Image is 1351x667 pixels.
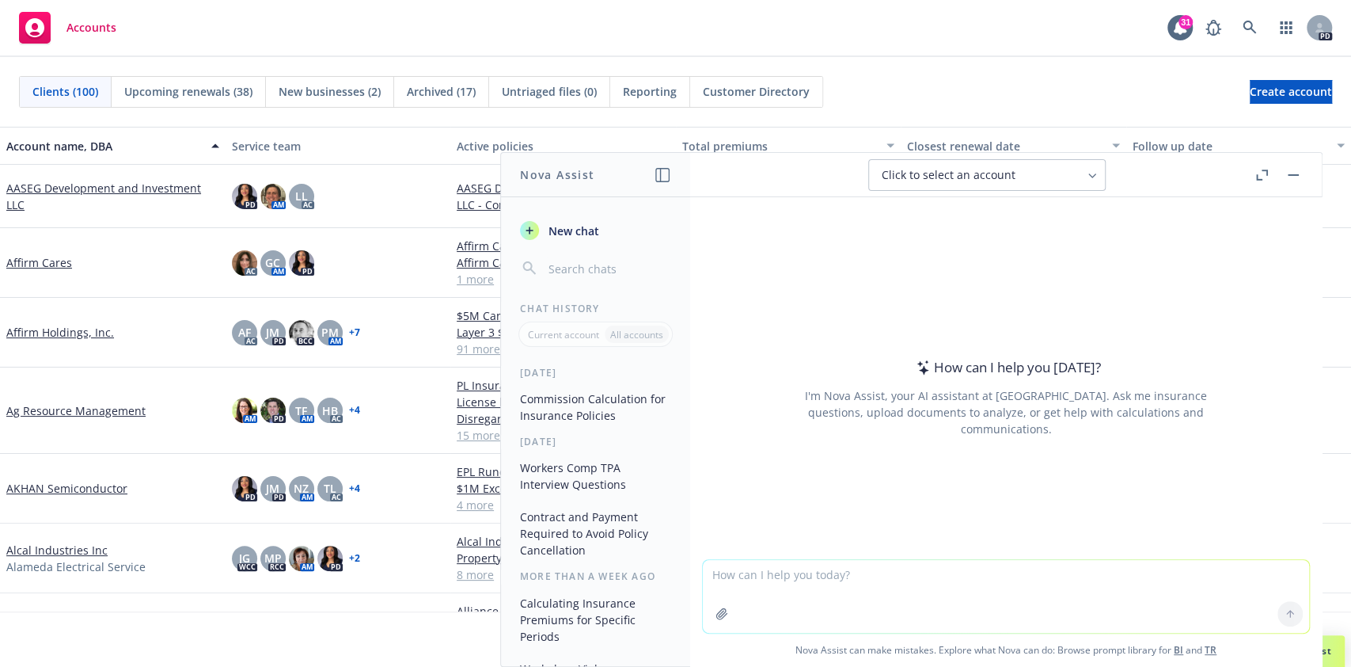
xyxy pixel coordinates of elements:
button: Service team [226,127,451,165]
a: Create account [1250,80,1332,104]
img: photo [232,184,257,209]
div: Chat History [501,302,690,315]
div: I'm Nova Assist, your AI assistant at [GEOGRAPHIC_DATA]. Ask me insurance questions, upload docum... [784,387,1228,437]
h1: Nova Assist [520,166,594,183]
a: Search [1234,12,1266,44]
a: EPL Runoff [457,463,670,480]
a: $1M Excess $10M Side A [457,480,670,497]
a: Layer 3 $5M xs $15M EPL [457,324,670,341]
span: JM [266,480,279,497]
span: JM [266,324,279,341]
a: Alcal Industries Inc [6,542,108,558]
div: Follow up date [1133,138,1328,154]
span: GC [265,254,280,271]
a: + 2 [349,554,360,563]
button: Closest renewal date [901,127,1126,165]
a: AASEG Development and Investment LLC [6,180,219,213]
a: Alliance for Safety and Justice - Excess Liability [457,603,670,636]
a: + 7 [349,328,360,337]
span: TF [295,402,307,419]
a: 15 more [457,427,670,444]
span: Upcoming renewals (38) [124,83,252,100]
div: Total premiums [682,138,878,154]
a: $5M Canada D&O [457,307,670,324]
img: photo [317,546,343,571]
div: [DATE] [501,366,690,379]
img: photo [260,398,286,423]
span: Click to select an account [882,167,1015,183]
img: photo [289,250,314,276]
div: Account name, DBA [6,138,202,154]
a: License bond | Duplicate Entry Disregard [457,394,670,427]
div: More than a week ago [501,570,690,583]
button: New chat [514,216,677,245]
span: PM [321,324,339,341]
span: Reporting [623,83,677,100]
a: + 4 [349,484,360,494]
img: photo [289,320,314,345]
div: Service team [232,138,445,154]
span: Nova Assist can make mistakes. Explore what Nova can do: Browse prompt library for and [696,634,1315,666]
span: LL [295,188,308,204]
button: Commission Calculation for Insurance Policies [514,386,677,429]
a: TR [1205,643,1216,657]
div: How can I help you [DATE]? [912,357,1101,378]
img: photo [232,250,257,276]
span: TL [324,480,336,497]
button: Total premiums [676,127,901,165]
div: 31 [1178,15,1193,29]
div: Closest renewal date [907,138,1102,154]
a: 4 more [457,497,670,513]
a: Ag Resource Management [6,402,146,419]
img: photo [232,398,257,423]
button: Contract and Payment Required to Avoid Policy Cancellation [514,504,677,563]
a: Affirm Cares - Commercial Package [457,254,670,271]
span: Accounts [66,21,116,34]
a: Affirm Cares [6,254,72,271]
span: MP [264,550,282,566]
a: Accounts [13,6,123,50]
a: Switch app [1270,12,1302,44]
span: AF [238,324,251,341]
span: New businesses (2) [279,83,381,100]
a: Alcal Industries Inc - Crime [457,533,670,550]
span: HB [322,402,338,419]
span: NZ [294,480,309,497]
span: New chat [545,223,599,239]
a: Affirm Cares - Commercial Umbrella [457,238,670,254]
img: photo [260,184,286,209]
button: Calculating Insurance Premiums for Specific Periods [514,590,677,650]
img: photo [232,476,257,501]
button: Workers Comp TPA Interview Questions [514,455,677,497]
a: AASEG Development and Investment LLC - Commercial Package [457,180,670,213]
a: Affirm Holdings, Inc. [6,324,114,341]
p: All accounts [610,328,663,341]
span: Create account [1250,77,1332,107]
span: Clients (100) [32,83,98,100]
a: Property [457,550,670,566]
a: AKHAN Semiconductor [6,480,127,497]
span: Alameda Electrical Service [6,558,146,575]
a: 8 more [457,566,670,583]
span: Archived (17) [407,83,476,100]
p: Current account [528,328,599,341]
span: JG [239,550,250,566]
div: Active policies [457,138,670,154]
a: 1 more [457,271,670,288]
button: Click to select an account [868,159,1106,191]
a: PL Insurance Agents E&O [457,377,670,394]
a: 91 more [457,341,670,357]
a: Report a Bug [1197,12,1229,44]
div: [DATE] [501,435,690,448]
span: Untriaged files (0) [502,83,597,100]
input: Search chats [545,257,671,280]
button: Active policies [450,127,676,165]
a: BI [1174,643,1183,657]
img: photo [289,546,314,571]
span: Customer Directory [703,83,810,100]
a: + 4 [349,406,360,415]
